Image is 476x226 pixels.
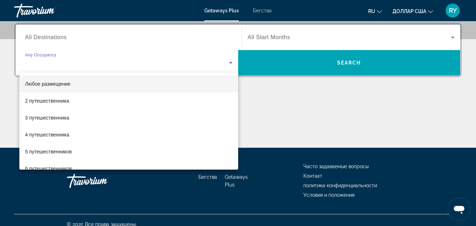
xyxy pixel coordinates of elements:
[448,198,470,220] iframe: Кнопка запуска окна обмена сообщениями
[25,115,69,121] font: 3 путешественника
[25,81,70,87] font: Любое размещение
[25,149,72,154] font: 5 путешественников
[25,132,69,138] font: 4 путешественника
[25,98,69,104] font: 2 путешественника
[25,166,72,171] font: 6 путешественников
